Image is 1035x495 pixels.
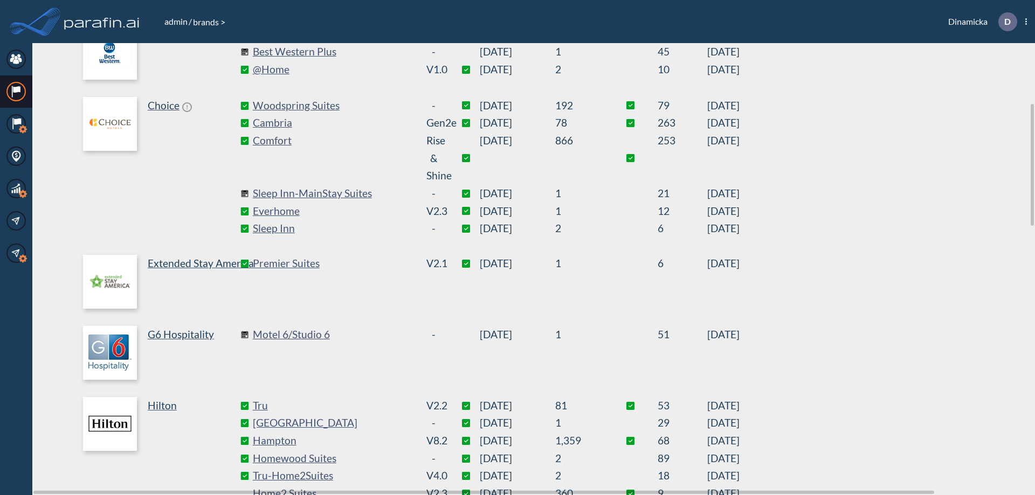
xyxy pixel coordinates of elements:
[253,97,415,115] a: Woodspring Suites
[707,326,740,344] span: [DATE]
[480,255,555,273] span: [DATE]
[707,467,740,485] span: [DATE]
[253,326,415,344] a: Motel 6/Studio 6
[555,97,604,115] sapn: 192
[707,220,740,238] span: [DATE]
[555,432,604,450] sapn: 1,359
[426,220,441,238] div: -
[480,326,555,344] span: [DATE]
[426,326,441,344] div: -
[148,97,180,115] p: Choice
[148,326,214,344] p: G6 Hospitality
[707,132,740,185] span: [DATE]
[83,97,245,238] a: Choice!
[555,43,604,61] sapn: 1
[555,185,604,203] sapn: 1
[707,255,740,273] span: [DATE]
[480,414,555,432] span: [DATE]
[555,114,604,132] sapn: 78
[555,132,604,185] sapn: 866
[480,97,555,115] span: [DATE]
[426,397,441,415] div: v2.2
[658,255,707,273] sapn: 6
[480,432,555,450] span: [DATE]
[658,61,707,79] sapn: 10
[426,61,441,79] div: v1.0
[707,432,740,450] span: [DATE]
[555,450,604,468] sapn: 2
[83,26,245,80] a: Best Western
[480,43,555,61] span: [DATE]
[480,450,555,468] span: [DATE]
[480,397,555,415] span: [DATE]
[932,12,1027,31] div: Dinamicka
[555,326,604,344] sapn: 1
[480,467,555,485] span: [DATE]
[148,255,254,273] p: Extended Stay America
[555,255,604,273] sapn: 1
[707,450,740,468] span: [DATE]
[163,16,189,26] a: admin
[1004,17,1011,26] p: D
[83,26,137,80] img: logo
[707,43,740,61] span: [DATE]
[707,185,740,203] span: [DATE]
[426,43,441,61] div: -
[555,61,604,79] sapn: 2
[707,97,740,115] span: [DATE]
[480,203,555,220] span: [DATE]
[426,432,441,450] div: v8.2
[426,97,441,115] div: -
[426,255,441,273] div: v2.1
[658,467,707,485] sapn: 18
[253,414,415,432] a: [GEOGRAPHIC_DATA]
[426,114,441,132] div: Gen2e
[253,132,415,185] a: Comfort
[253,397,415,415] a: Tru
[658,43,707,61] sapn: 45
[480,220,555,238] span: [DATE]
[480,185,555,203] span: [DATE]
[83,397,137,451] img: logo
[253,114,415,132] a: Cambria
[426,467,441,485] div: v4.0
[253,185,415,203] a: Sleep Inn-MainStay Suites
[426,203,441,220] div: v2.3
[253,467,415,485] a: Tru-Home2Suites
[658,114,707,132] sapn: 263
[658,185,707,203] sapn: 21
[426,450,441,468] div: -
[253,43,415,61] a: Best Western Plus
[555,203,604,220] sapn: 1
[148,397,177,415] p: Hilton
[83,326,137,380] img: logo
[658,432,707,450] sapn: 68
[182,102,192,112] span: !
[555,220,604,238] sapn: 2
[253,450,415,468] a: Homewood Suites
[62,11,142,32] img: logo
[707,397,740,415] span: [DATE]
[253,61,415,79] a: @Home
[253,220,415,238] a: Sleep Inn
[658,132,707,185] sapn: 253
[480,132,555,185] span: [DATE]
[426,185,441,203] div: -
[555,397,604,415] sapn: 81
[163,15,192,28] li: /
[555,414,604,432] sapn: 1
[253,432,415,450] a: Hampton
[83,326,245,380] a: G6 Hospitality
[240,331,249,339] img: comingSoon
[707,114,740,132] span: [DATE]
[240,190,249,198] img: comingSoon
[253,255,415,273] a: Premier Suites
[555,467,604,485] sapn: 2
[707,203,740,220] span: [DATE]
[658,203,707,220] sapn: 12
[480,114,555,132] span: [DATE]
[426,414,441,432] div: -
[83,97,137,151] img: logo
[658,326,707,344] sapn: 51
[426,132,441,185] div: Rise & Shine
